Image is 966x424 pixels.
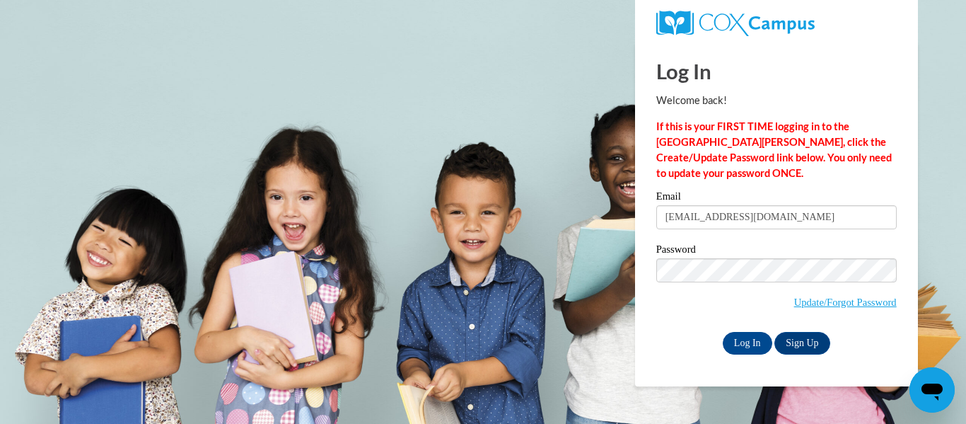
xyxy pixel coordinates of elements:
p: Welcome back! [656,93,897,108]
label: Password [656,244,897,258]
a: Sign Up [774,332,830,355]
label: Email [656,191,897,205]
iframe: Button to launch messaging window [909,367,955,413]
strong: If this is your FIRST TIME logging in to the [GEOGRAPHIC_DATA][PERSON_NAME], click the Create/Upd... [656,120,892,179]
input: Log In [723,332,772,355]
img: COX Campus [656,11,815,36]
h1: Log In [656,57,897,86]
a: Update/Forgot Password [794,297,897,308]
a: COX Campus [656,11,897,36]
